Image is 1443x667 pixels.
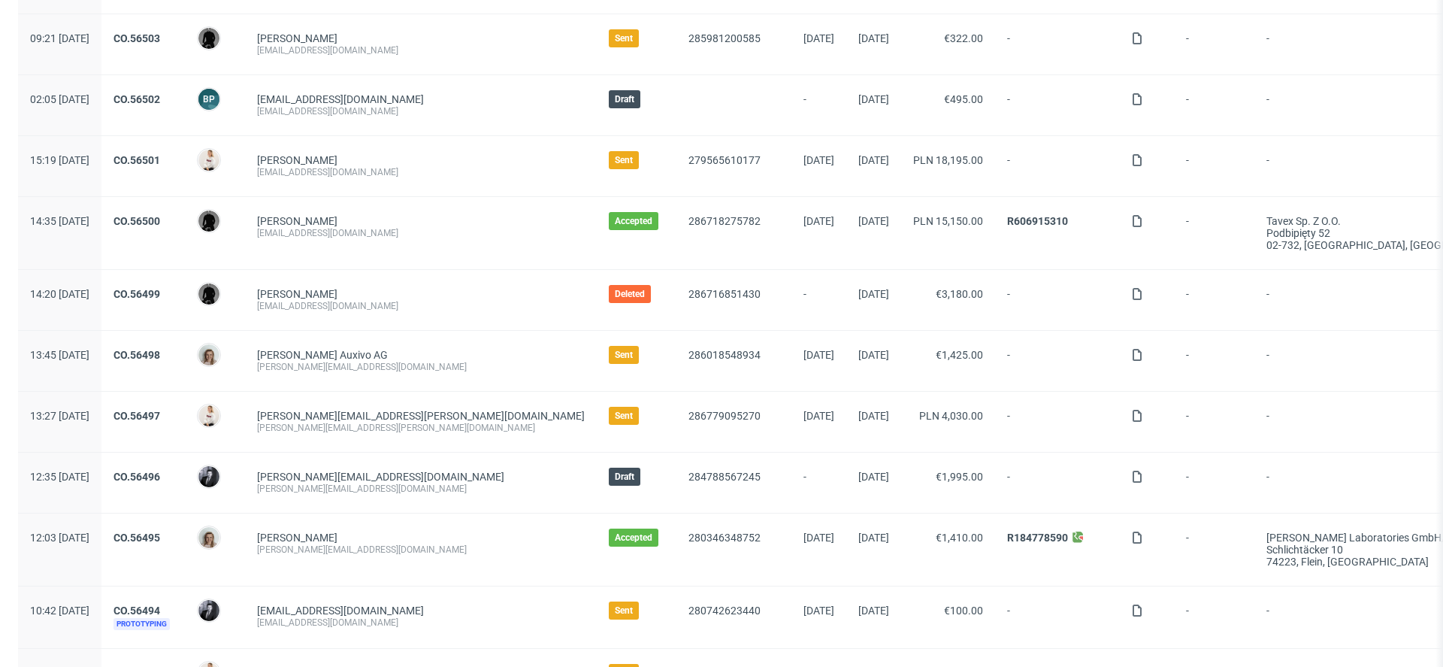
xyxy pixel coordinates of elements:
[198,89,219,110] figcaption: BP
[198,405,219,426] img: Mari Fok
[858,93,889,105] span: [DATE]
[688,154,761,166] a: 279565610177
[30,154,89,166] span: 15:19 [DATE]
[615,32,633,44] span: Sent
[1007,215,1068,227] a: R606915310
[257,227,585,239] div: [EMAIL_ADDRESS][DOMAIN_NAME]
[257,93,424,105] span: [EMAIL_ADDRESS][DOMAIN_NAME]
[198,150,219,171] img: Mari Fok
[858,471,889,483] span: [DATE]
[257,215,337,227] a: [PERSON_NAME]
[113,471,160,483] a: CO.56496
[257,32,337,44] a: [PERSON_NAME]
[688,32,761,44] a: 285981200585
[803,471,834,495] span: -
[936,471,983,483] span: €1,995.00
[944,32,983,44] span: €322.00
[858,288,889,300] span: [DATE]
[944,605,983,617] span: €100.00
[257,44,585,56] div: [EMAIL_ADDRESS][DOMAIN_NAME]
[30,215,89,227] span: 14:35 [DATE]
[858,215,889,227] span: [DATE]
[615,532,652,544] span: Accepted
[803,605,834,617] span: [DATE]
[30,349,89,361] span: 13:45 [DATE]
[1007,154,1107,178] span: -
[198,28,219,49] img: Dawid Urbanowicz
[936,349,983,361] span: €1,425.00
[198,344,219,365] img: Monika Poźniak
[198,211,219,232] img: Dawid Urbanowicz
[113,215,160,227] a: CO.56500
[615,605,633,617] span: Sent
[803,532,834,544] span: [DATE]
[1186,410,1242,434] span: -
[1007,410,1107,434] span: -
[688,532,761,544] a: 280346348752
[688,349,761,361] a: 286018548934
[198,466,219,487] img: Philippe Dubuy
[913,154,983,166] span: PLN 18,195.00
[257,300,585,312] div: [EMAIL_ADDRESS][DOMAIN_NAME]
[688,410,761,422] a: 286779095270
[30,471,89,483] span: 12:35 [DATE]
[803,215,834,227] span: [DATE]
[858,349,889,361] span: [DATE]
[688,471,761,483] a: 284788567245
[615,349,633,361] span: Sent
[615,410,633,422] span: Sent
[257,105,585,117] div: [EMAIL_ADDRESS][DOMAIN_NAME]
[803,32,834,44] span: [DATE]
[858,410,889,422] span: [DATE]
[1186,215,1242,251] span: -
[858,532,889,544] span: [DATE]
[858,605,889,617] span: [DATE]
[803,93,834,117] span: -
[1186,32,1242,56] span: -
[688,288,761,300] a: 286716851430
[257,410,585,422] span: [PERSON_NAME][EMAIL_ADDRESS][PERSON_NAME][DOMAIN_NAME]
[919,410,983,422] span: PLN 4,030.00
[936,288,983,300] span: €3,180.00
[257,166,585,178] div: [EMAIL_ADDRESS][DOMAIN_NAME]
[913,215,983,227] span: PLN 15,150.00
[113,410,160,422] a: CO.56497
[803,410,834,422] span: [DATE]
[1186,93,1242,117] span: -
[113,618,170,630] span: Prototyping
[113,32,160,44] a: CO.56503
[936,532,983,544] span: €1,410.00
[1186,349,1242,373] span: -
[803,349,834,361] span: [DATE]
[803,154,834,166] span: [DATE]
[615,93,634,105] span: Draft
[257,617,585,629] div: [EMAIL_ADDRESS][DOMAIN_NAME]
[1186,154,1242,178] span: -
[257,349,388,361] a: [PERSON_NAME] Auxivo AG
[113,532,160,544] a: CO.56495
[113,349,160,361] a: CO.56498
[30,32,89,44] span: 09:21 [DATE]
[198,600,219,621] img: Philippe Dubuy
[688,605,761,617] a: 280742623440
[113,93,160,105] a: CO.56502
[113,605,160,617] a: CO.56494
[198,283,219,305] img: Dawid Urbanowicz
[1007,349,1107,373] span: -
[615,215,652,227] span: Accepted
[113,154,160,166] a: CO.56501
[30,93,89,105] span: 02:05 [DATE]
[257,471,504,483] span: [PERSON_NAME][EMAIL_ADDRESS][DOMAIN_NAME]
[1186,605,1242,630] span: -
[858,154,889,166] span: [DATE]
[1186,288,1242,312] span: -
[257,422,585,434] div: [PERSON_NAME][EMAIL_ADDRESS][PERSON_NAME][DOMAIN_NAME]
[1007,93,1107,117] span: -
[688,215,761,227] a: 286718275782
[1007,288,1107,312] span: -
[257,288,337,300] a: [PERSON_NAME]
[1186,532,1242,568] span: -
[1007,32,1107,56] span: -
[1007,605,1107,630] span: -
[30,288,89,300] span: 14:20 [DATE]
